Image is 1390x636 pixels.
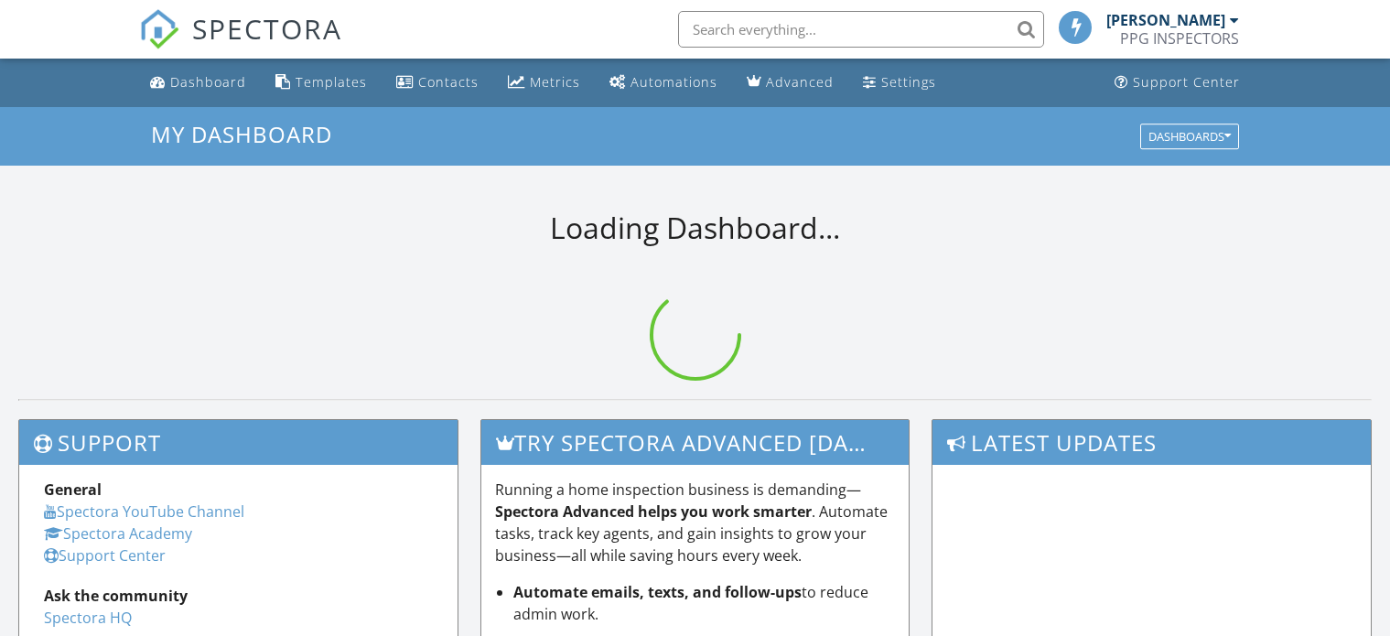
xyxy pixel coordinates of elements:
a: Spectora YouTube Channel [44,501,244,522]
div: Support Center [1133,73,1240,91]
h3: Support [19,420,458,465]
div: Dashboards [1148,130,1231,143]
div: Ask the community [44,585,433,607]
a: Spectora HQ [44,608,132,628]
a: Advanced [739,66,841,100]
a: Metrics [501,66,587,100]
a: Contacts [389,66,486,100]
div: [PERSON_NAME] [1106,11,1225,29]
h3: Latest Updates [932,420,1371,465]
div: Dashboard [170,73,246,91]
div: Automations [630,73,717,91]
strong: Spectora Advanced helps you work smarter [495,501,812,522]
a: Spectora Academy [44,523,192,544]
strong: General [44,480,102,500]
div: Advanced [766,73,834,91]
div: PPG INSPECTORS [1120,29,1239,48]
a: Support Center [1107,66,1247,100]
span: My Dashboard [151,119,332,149]
a: SPECTORA [139,25,342,63]
div: Templates [296,73,367,91]
div: Settings [881,73,936,91]
img: The Best Home Inspection Software - Spectora [139,9,179,49]
div: Contacts [418,73,479,91]
a: Support Center [44,545,166,566]
div: Metrics [530,73,580,91]
strong: Automate emails, texts, and follow-ups [513,582,802,602]
a: Dashboard [143,66,253,100]
button: Dashboards [1140,124,1239,149]
a: Templates [268,66,374,100]
li: to reduce admin work. [513,581,895,625]
input: Search everything... [678,11,1044,48]
a: Settings [856,66,943,100]
a: Automations (Basic) [602,66,725,100]
h3: Try spectora advanced [DATE] [481,420,909,465]
span: SPECTORA [192,9,342,48]
p: Running a home inspection business is demanding— . Automate tasks, track key agents, and gain ins... [495,479,895,566]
